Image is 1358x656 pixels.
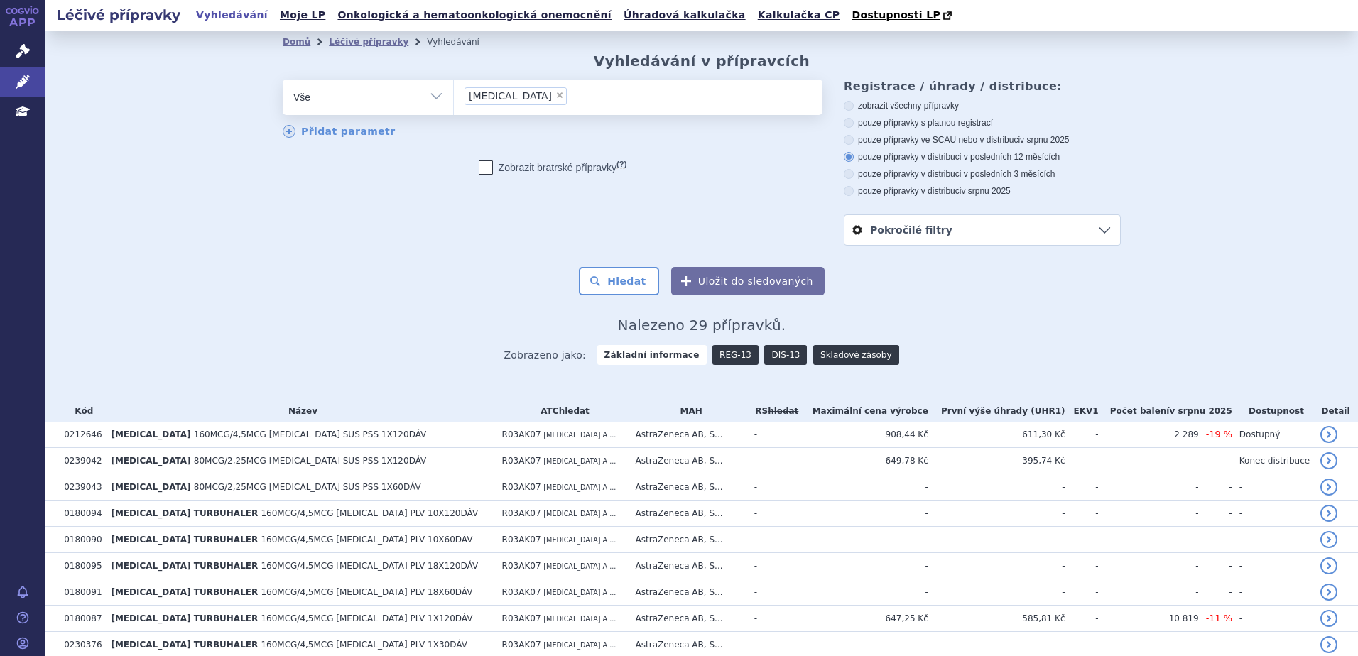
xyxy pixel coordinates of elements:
[1232,422,1313,448] td: Dostupný
[1320,636,1337,653] a: detail
[504,345,586,365] span: Zobrazeno jako:
[261,508,478,518] span: 160MCG/4,5MCG [MEDICAL_DATA] PLV 10X120DÁV
[543,641,616,649] span: [MEDICAL_DATA] A ...
[1232,606,1313,632] td: -
[1232,501,1313,527] td: -
[111,561,258,571] span: [MEDICAL_DATA] TURBUHALER
[928,474,1065,501] td: -
[844,100,1121,111] label: zobrazit všechny přípravky
[1232,527,1313,553] td: -
[495,400,629,422] th: ATC
[1099,527,1199,553] td: -
[844,80,1121,93] h3: Registrace / úhrady / distribuce:
[928,501,1065,527] td: -
[57,448,104,474] td: 0239042
[800,606,928,632] td: 647,25 Kč
[1232,579,1313,606] td: -
[616,160,626,169] abbr: (?)
[276,6,330,25] a: Moje LP
[594,53,810,70] h2: Vyhledávání v přípravcích
[800,527,928,553] td: -
[1020,135,1069,145] span: v srpnu 2025
[57,474,104,501] td: 0239043
[1065,400,1099,422] th: EKV1
[1232,448,1313,474] td: Konec distribuce
[543,510,616,518] span: [MEDICAL_DATA] A ...
[1232,553,1313,579] td: -
[629,579,747,606] td: AstraZeneca AB, S...
[57,501,104,527] td: 0180094
[928,448,1065,474] td: 395,74 Kč
[961,186,1010,196] span: v srpnu 2025
[502,482,541,492] span: R03AK07
[57,422,104,448] td: 0212646
[1320,452,1337,469] a: detail
[747,448,800,474] td: -
[283,125,396,138] a: Přidat parametr
[768,406,798,416] a: vyhledávání neobsahuje žádnou platnou referenční skupinu
[543,615,616,623] span: [MEDICAL_DATA] A ...
[427,31,498,53] li: Vyhledávání
[502,640,541,650] span: R03AK07
[502,587,541,597] span: R03AK07
[629,422,747,448] td: AstraZeneca AB, S...
[1199,448,1232,474] td: -
[747,606,800,632] td: -
[111,430,190,439] span: [MEDICAL_DATA]
[629,527,747,553] td: AstraZeneca AB, S...
[747,553,800,579] td: -
[571,87,579,104] input: [MEDICAL_DATA]
[502,613,541,623] span: R03AK07
[261,640,467,650] span: 160MCG/4,5MCG [MEDICAL_DATA] PLV 1X30DÁV
[502,561,541,571] span: R03AK07
[1199,474,1232,501] td: -
[1232,474,1313,501] td: -
[111,482,190,492] span: [MEDICAL_DATA]
[747,474,800,501] td: -
[852,9,940,21] span: Dostupnosti LP
[1169,406,1232,416] span: v srpnu 2025
[502,430,541,439] span: R03AK07
[844,185,1121,197] label: pouze přípravky v distribuci
[579,267,659,295] button: Hledat
[543,589,616,596] span: [MEDICAL_DATA] A ...
[844,168,1121,180] label: pouze přípravky v distribuci v posledních 3 měsících
[57,400,104,422] th: Kód
[57,527,104,553] td: 0180090
[754,6,844,25] a: Kalkulačka CP
[629,448,747,474] td: AstraZeneca AB, S...
[1099,579,1199,606] td: -
[629,501,747,527] td: AstraZeneca AB, S...
[671,267,825,295] button: Uložit do sledovaných
[1320,505,1337,522] a: detail
[768,406,798,416] del: hledat
[261,561,478,571] span: 160MCG/4,5MCG [MEDICAL_DATA] PLV 18X120DÁV
[747,422,800,448] td: -
[629,606,747,632] td: AstraZeneca AB, S...
[192,6,272,25] a: Vyhledávání
[1320,557,1337,574] a: detail
[111,613,258,623] span: [MEDICAL_DATA] TURBUHALER
[844,215,1120,245] a: Pokročilé filtry
[618,317,786,334] span: Nalezeno 29 přípravků.
[800,474,928,501] td: -
[283,37,310,47] a: Domů
[111,535,258,545] span: [MEDICAL_DATA] TURBUHALER
[469,91,552,101] span: [MEDICAL_DATA]
[1065,579,1099,606] td: -
[800,448,928,474] td: 649,78 Kč
[1099,606,1199,632] td: 10 819
[111,456,190,466] span: [MEDICAL_DATA]
[1320,426,1337,443] a: detail
[261,613,472,623] span: 160MCG/4,5MCG [MEDICAL_DATA] PLV 1X120DÁV
[800,553,928,579] td: -
[261,587,472,597] span: 160MCG/4,5MCG [MEDICAL_DATA] PLV 18X60DÁV
[261,535,472,545] span: 160MCG/4,5MCG [MEDICAL_DATA] PLV 10X60DÁV
[619,6,750,25] a: Úhradová kalkulačka
[543,483,616,491] span: [MEDICAL_DATA] A ...
[502,508,541,518] span: R03AK07
[629,553,747,579] td: AstraZeneca AB, S...
[764,345,807,365] a: DIS-13
[194,456,427,466] span: 80MCG/2,25MCG [MEDICAL_DATA] SUS PSS 1X120DÁV
[1099,448,1199,474] td: -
